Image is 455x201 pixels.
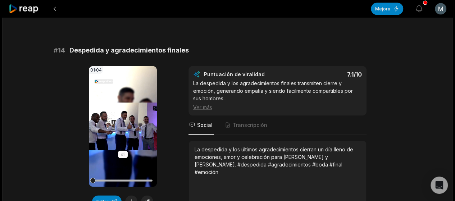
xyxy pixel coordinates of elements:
[233,122,267,128] font: Transcripción
[431,177,448,194] div: Abrir Intercom Messenger
[54,46,58,54] font: #
[193,104,212,110] font: Ver más
[69,46,189,54] font: Despedida y agradecimientos finales
[375,6,390,11] font: Mejora
[193,80,353,101] font: La despedida y los agradecimientos finales transmiten cierre y emoción, generando empatía y siend...
[223,95,227,101] font: ...
[354,70,362,78] font: /10
[204,71,265,77] font: Puntuación de viralidad
[371,3,403,15] button: Mejora
[58,46,65,54] font: 14
[347,70,354,78] font: 7.1
[188,115,367,135] nav: Cortina a la italiana
[197,122,213,128] font: Social
[195,146,353,175] font: La despedida y los últimos agradecimientos cierran un día lleno de emociones, amor y celebración ...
